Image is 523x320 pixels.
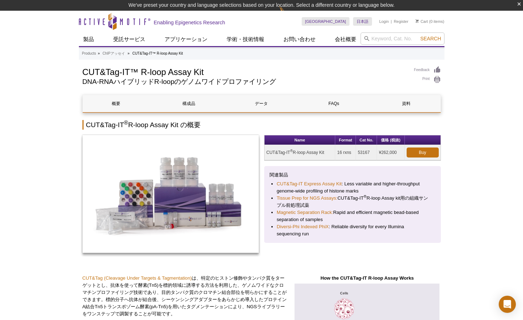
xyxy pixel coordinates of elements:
a: CUT&Tag (Cleavage Under Targets & Tagmentation) [82,275,192,281]
li: Rapid and efficient magnetic bead-based separation of samples [277,209,428,223]
p: 関連製品 [270,171,436,179]
a: Feedback [414,66,441,74]
h2: DNA-RNAハイブリッドR-loopのゲノムワイドプロファイリング [82,79,407,85]
a: CUT&Tag-IT Express Assay Kit [277,180,342,187]
li: CUT&Tag-IT R-loop Assay kit用の組織サンプル前処理試薬 [277,195,428,209]
a: Diversi-Phi Indexed PhiX [277,223,329,230]
a: Buy [407,147,439,157]
a: 概要 [83,95,150,112]
a: データ [228,95,295,112]
a: Register [394,19,408,24]
a: Login [379,19,389,24]
a: FAQs [300,95,367,112]
th: Format [335,135,356,145]
div: Open Intercom Messenger [499,296,516,313]
h2: CUT&Tag-IT R-loop Assay Kit の概要 [82,120,441,130]
td: 53167 [356,145,377,160]
sup: ® [124,120,128,126]
th: 価格 (税抜) [377,135,404,145]
a: [GEOGRAPHIC_DATA] [302,17,350,26]
a: Tissue Prep for NGS Assays: [277,195,337,202]
input: Keyword, Cat. No. [361,32,444,45]
button: Search [418,35,443,42]
a: Print [414,76,441,84]
a: 日本語 [353,17,372,26]
sup: ® [290,149,293,153]
a: お問い合わせ [279,32,320,46]
td: ¥262,000 [377,145,404,160]
a: Products [82,50,96,57]
span: Search [420,36,441,41]
li: CUT&Tag-IT™ R-loop Assay Kit [132,51,183,55]
a: ChIPアッセイ [102,50,125,57]
a: Cart [416,19,428,24]
a: 学術・技術情報 [222,32,268,46]
td: CUT&Tag-IT R-loop Assay Kit [265,145,335,160]
h1: CUT&Tag-IT™ R-loop Assay Kit [82,66,407,77]
img: Your Cart [416,19,419,23]
a: 構成品 [155,95,222,112]
li: » [98,51,100,55]
sup: ® [364,194,367,199]
th: Cat No. [356,135,377,145]
li: : Reliable diversity for every Illumina sequencing run [277,223,428,237]
strong: How the CUT&Tag-IT R-loop Assay Works [321,275,414,281]
a: Magnetic Separation Rack: [277,209,333,216]
p: は、特定のヒストン修飾やタンパク質をターゲットとし、抗体を使って酵素(Tn5)を標的領域に誘導する方法を利用した、ゲノムワイドなクロマチンプロファイリング技術であり、目的タンパク質のクロマチン結... [82,275,288,317]
h2: Enabling Epigenetics Research [154,19,225,26]
img: CUT&Tag-IT<sup>®</sup> R-loop Assay Kit [82,135,259,253]
li: : Less variable and higher-throughput genome-wide profiling of histone marks [277,180,428,195]
td: 16 rxns [335,145,356,160]
img: Change Here [279,5,298,22]
a: アプリケーション [160,32,212,46]
a: 受託サービス [109,32,150,46]
a: 製品 [79,32,98,46]
a: 資料 [373,95,440,112]
li: | [391,17,392,26]
li: (0 items) [416,17,444,26]
li: » [127,51,130,55]
th: Name [265,135,335,145]
a: 会社概要 [331,32,361,46]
